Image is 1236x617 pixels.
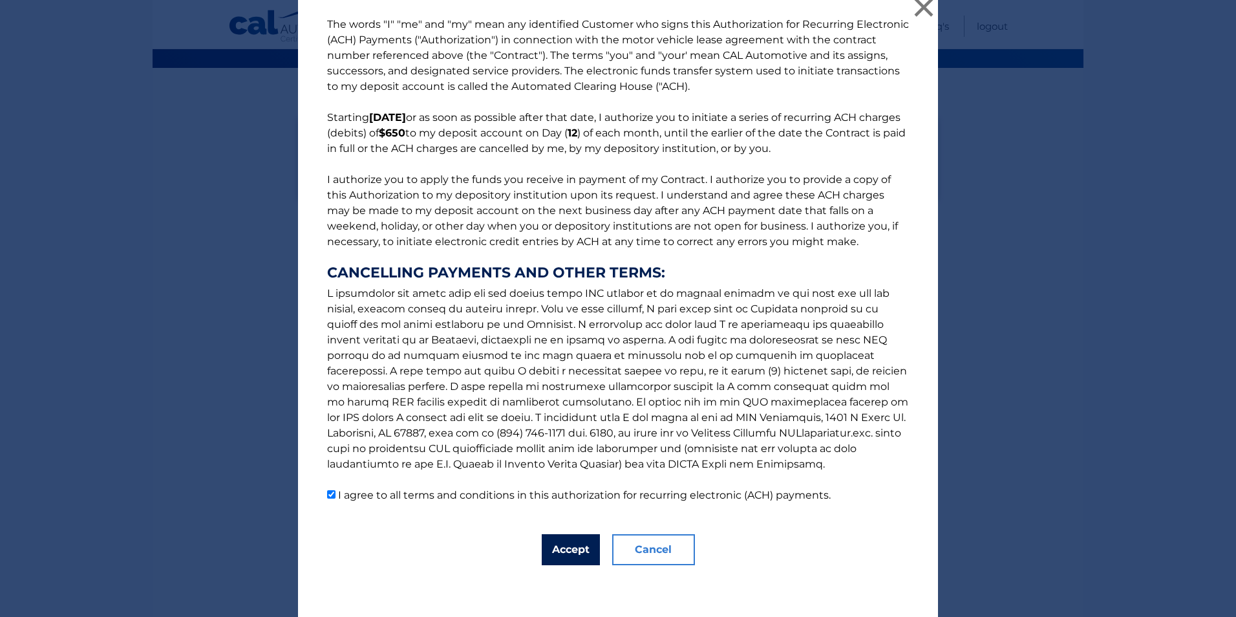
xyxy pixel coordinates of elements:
b: $650 [379,127,405,139]
button: Accept [542,534,600,565]
p: The words "I" "me" and "my" mean any identified Customer who signs this Authorization for Recurri... [314,17,922,503]
strong: CANCELLING PAYMENTS AND OTHER TERMS: [327,265,909,281]
label: I agree to all terms and conditions in this authorization for recurring electronic (ACH) payments. [338,489,831,501]
button: Cancel [612,534,695,565]
b: [DATE] [369,111,406,124]
b: 12 [568,127,577,139]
